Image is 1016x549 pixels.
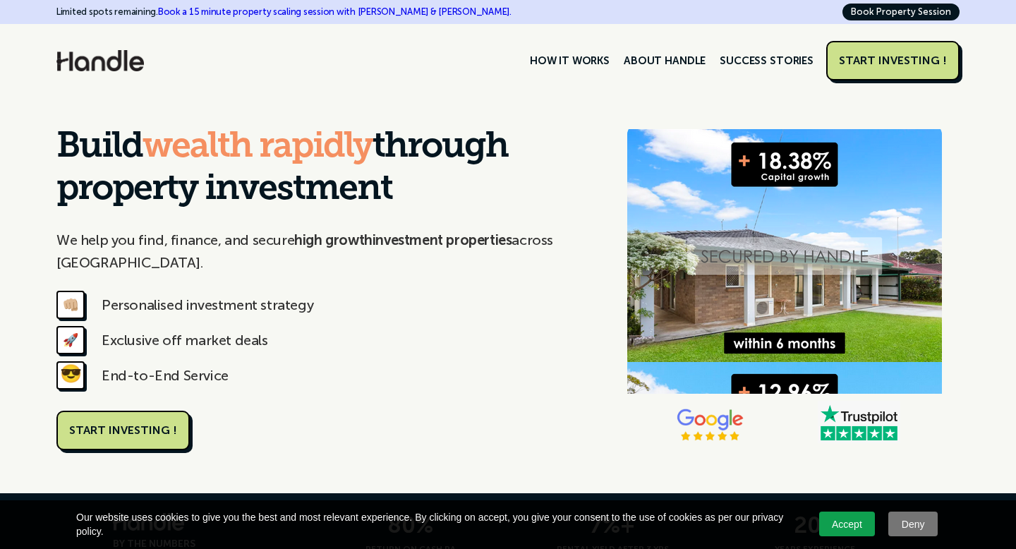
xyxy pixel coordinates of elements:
div: Personalised investment strategy [102,294,313,316]
div: START INVESTING ! [839,54,947,68]
a: START INVESTING ! [56,411,190,450]
a: SUCCESS STORIES [713,49,821,73]
div: End-to-End Service [102,364,229,387]
a: HOW IT WORKS [523,49,617,73]
a: Accept [819,512,876,536]
a: Book Property Session [842,4,960,20]
div: 🚀 [56,326,85,354]
a: START INVESTING ! [826,41,960,80]
strong: 😎 [60,368,82,382]
a: Deny [888,512,938,536]
p: We help you find, finance, and secure across [GEOGRAPHIC_DATA]. [56,229,581,274]
span: Our website uses cookies to give you the best and most relevant experience. By clicking on accept... [76,510,800,538]
div: Limited spots remaining. [56,4,512,20]
strong: high growth [294,231,373,248]
h1: Build through property investment [56,127,581,212]
a: Book a 15 minute property scaling session with [PERSON_NAME] & [PERSON_NAME]. [158,6,512,17]
div: Exclusive off market deals [102,329,268,351]
div: 👊🏼 [56,291,85,319]
a: ABOUT HANDLE [617,49,713,73]
strong: investment properties [373,231,512,248]
span: wealth rapidly [143,130,373,166]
